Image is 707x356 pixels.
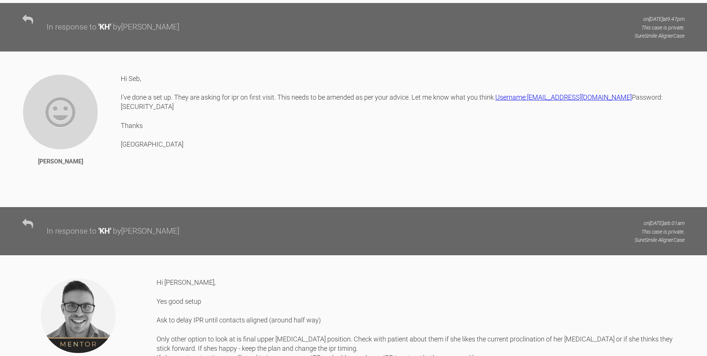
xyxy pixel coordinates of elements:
div: by [PERSON_NAME] [113,225,179,238]
p: This case is private. [635,228,685,236]
a: Username:[EMAIL_ADDRESS][DOMAIN_NAME] [495,93,632,101]
div: Hi Seb, I've done a set up. They are asking for ipr on first visit. This needs to be amended as p... [121,74,685,196]
p: SureSmile Aligner Case [635,32,685,40]
div: ' KH ' [98,21,111,34]
img: Rupen Patel [22,74,98,150]
img: Sebastian Wilkins [40,278,116,354]
div: In response to [47,21,97,34]
div: ' KH ' [98,225,111,238]
p: on [DATE] at 9:47pm [635,15,685,23]
p: This case is private. [635,24,685,32]
div: In response to [47,225,97,238]
p: on [DATE] at 6:01am [635,219,685,227]
p: SureSmile Aligner Case [635,236,685,244]
div: by [PERSON_NAME] [113,21,179,34]
div: [PERSON_NAME] [38,157,83,166]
